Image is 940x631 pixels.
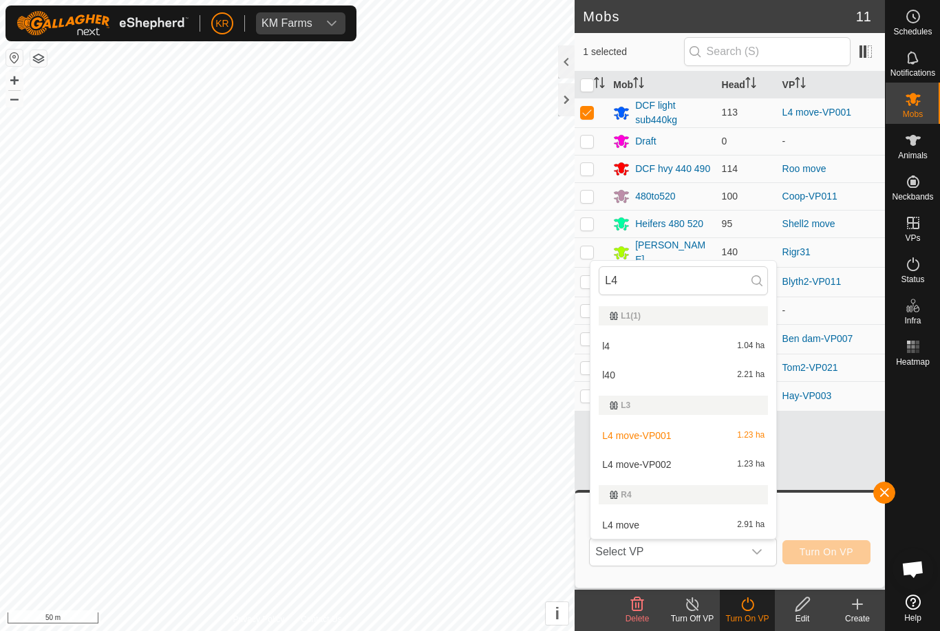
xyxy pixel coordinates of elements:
[635,162,710,176] div: DCF hvy 440 490
[610,312,757,320] div: L1(1)
[782,333,853,344] a: Ben dam-VP007
[555,604,559,623] span: i
[901,275,924,284] span: Status
[777,72,885,98] th: VP
[904,317,921,325] span: Infra
[782,390,832,401] a: Hay-VP003
[830,612,885,625] div: Create
[800,546,853,557] span: Turn On VP
[608,72,716,98] th: Mob
[594,79,605,90] p-sorticon: Activate to sort
[610,491,757,499] div: R4
[30,50,47,67] button: Map Layers
[546,602,568,625] button: i
[635,189,675,204] div: 480to520
[886,589,940,628] a: Help
[893,548,934,590] div: Open chat
[777,297,885,324] td: -
[782,362,838,373] a: Tom2-VP021
[896,358,930,366] span: Heatmap
[737,370,765,380] span: 2.21 ha
[722,136,727,147] span: 0
[665,612,720,625] div: Turn Off VP
[722,107,738,118] span: 113
[898,151,928,160] span: Animals
[590,538,743,566] span: Select VP
[743,538,771,566] div: dropdown trigger
[795,79,806,90] p-sorticon: Activate to sort
[890,69,935,77] span: Notifications
[905,234,920,242] span: VPs
[722,218,733,229] span: 95
[722,163,738,174] span: 114
[602,520,639,530] span: L4 move
[775,612,830,625] div: Edit
[904,614,921,622] span: Help
[737,460,765,469] span: 1.23 ha
[635,217,703,231] div: Heifers 480 520
[590,361,776,389] li: l40
[301,613,341,625] a: Contact Us
[626,614,650,623] span: Delete
[602,370,615,380] span: l40
[6,72,23,89] button: +
[590,511,776,539] li: L4 move
[782,218,835,229] a: Shell2 move
[17,11,189,36] img: Gallagher Logo
[745,79,756,90] p-sorticon: Activate to sort
[590,422,776,449] li: L4 move-VP001
[893,28,932,36] span: Schedules
[215,17,228,31] span: KR
[590,301,776,539] ul: Option List
[590,451,776,478] li: L4 move-VP002
[6,50,23,66] button: Reset Map
[684,37,851,66] input: Search (S)
[782,163,826,174] a: Roo move
[635,98,710,127] div: DCF light sub440kg
[318,12,345,34] div: dropdown trigger
[892,193,933,201] span: Neckbands
[635,238,710,267] div: [PERSON_NAME]
[6,90,23,107] button: –
[782,276,842,287] a: Blyth2-VP011
[856,6,871,27] span: 11
[777,127,885,155] td: -
[782,540,870,564] button: Turn On VP
[583,8,856,25] h2: Mobs
[903,110,923,118] span: Mobs
[782,191,837,202] a: Coop-VP011
[602,460,671,469] span: L4 move-VP002
[256,12,318,34] span: KM Farms
[722,191,738,202] span: 100
[716,72,777,98] th: Head
[635,134,656,149] div: Draft
[261,18,312,29] div: KM Farms
[599,266,768,295] input: Search
[782,246,811,257] a: Rigr31
[610,401,757,409] div: L3
[602,431,671,440] span: L4 move-VP001
[737,520,765,530] span: 2.91 ha
[602,341,610,351] span: l4
[720,612,775,625] div: Turn On VP
[633,79,644,90] p-sorticon: Activate to sort
[737,341,765,351] span: 1.04 ha
[583,45,683,59] span: 1 selected
[722,246,738,257] span: 140
[233,613,285,625] a: Privacy Policy
[737,431,765,440] span: 1.23 ha
[782,107,851,118] a: L4 move-VP001
[590,332,776,360] li: l4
